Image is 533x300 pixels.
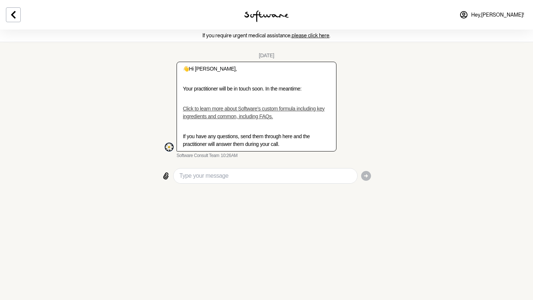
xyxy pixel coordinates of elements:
[455,6,529,24] a: Hey,[PERSON_NAME]!
[183,66,189,72] span: 👋
[259,52,274,59] div: [DATE]
[165,143,174,151] img: S
[180,171,351,180] textarea: Type your message
[177,153,219,159] span: Software Consult Team
[221,153,237,159] time: 2025-08-15T00:26:58.838Z
[9,33,524,39] p: If you require urgent medical assistance, .
[292,33,329,38] a: please click here
[471,12,524,18] span: Hey, [PERSON_NAME] !
[183,65,330,73] p: Hi [PERSON_NAME],
[183,133,330,148] p: If you have any questions, send them through here and the practitioner will answer them during yo...
[165,143,174,151] div: Software Consult Team
[183,106,325,119] a: Click to learn more about Software’s custom formula including key ingredients and common, includi...
[244,10,289,22] img: software logo
[183,85,330,93] p: Your practitioner will be in touch soon. In the meantime:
